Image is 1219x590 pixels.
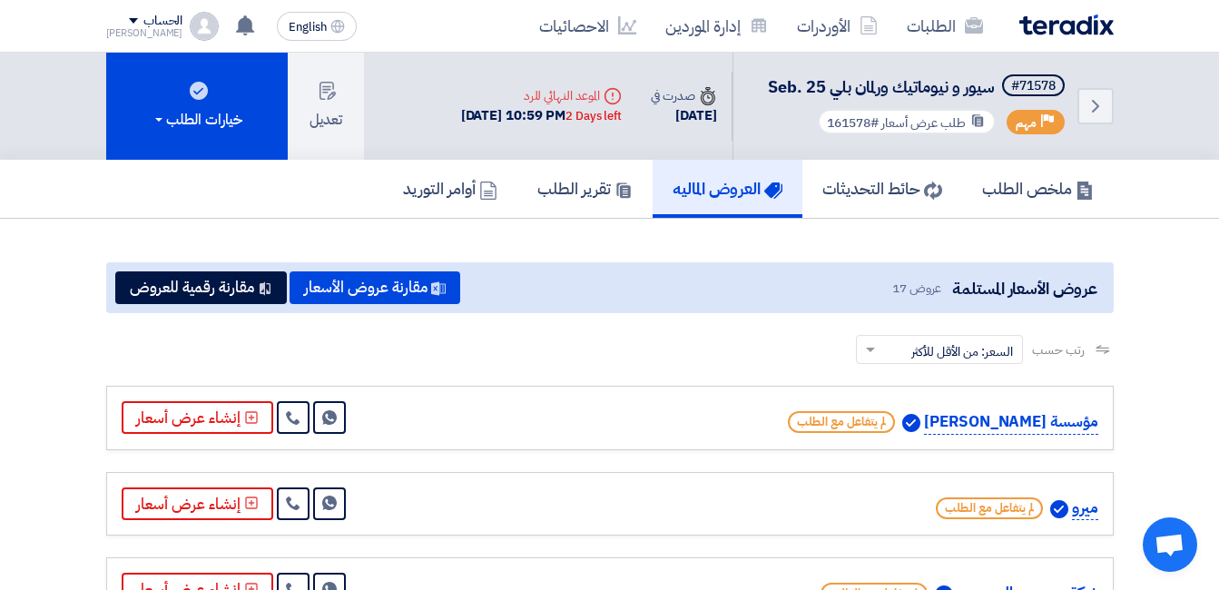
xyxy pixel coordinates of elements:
span: عروض 17 [892,279,941,298]
button: مقارنة عروض الأسعار [290,271,460,304]
a: إدارة الموردين [651,5,782,47]
span: لم يتفاعل مع الطلب [936,497,1043,519]
a: الأوردرات [782,5,892,47]
img: profile_test.png [190,12,219,41]
span: السعر: من الأقل للأكثر [911,342,1013,361]
a: ملخص الطلب [962,160,1114,218]
a: تقرير الطلب [517,160,653,218]
span: English [289,21,327,34]
div: Open chat [1143,517,1197,572]
div: [DATE] [651,105,716,126]
div: الحساب [143,14,182,29]
button: تعديل [288,53,364,160]
div: [PERSON_NAME] [106,28,183,38]
span: رتب حسب [1032,340,1084,359]
div: [DATE] 10:59 PM [461,105,622,126]
h5: سيور و نيوماتيك ورلمان بلي Seb. 25 [768,74,1068,100]
button: إنشاء عرض أسعار [122,487,273,520]
a: أوامر التوريد [383,160,517,218]
span: لم يتفاعل مع الطلب [788,411,895,433]
p: مؤسسة [PERSON_NAME] [924,410,1097,435]
p: ميرو [1072,497,1098,521]
a: العروض الماليه [653,160,802,218]
button: إنشاء عرض أسعار [122,401,273,434]
div: الموعد النهائي للرد [461,86,622,105]
a: الاحصائيات [525,5,651,47]
span: #161578 [827,113,879,133]
h5: تقرير الطلب [537,178,633,199]
button: مقارنة رقمية للعروض [115,271,287,304]
h5: العروض الماليه [673,178,782,199]
div: خيارات الطلب [152,109,242,131]
span: عروض الأسعار المستلمة [952,276,1096,300]
h5: ملخص الطلب [982,178,1094,199]
span: مهم [1016,114,1037,132]
div: 2 Days left [565,107,622,125]
img: Teradix logo [1019,15,1114,35]
button: خيارات الطلب [106,53,288,160]
a: حائط التحديثات [802,160,962,218]
img: Verified Account [1050,500,1068,518]
h5: أوامر التوريد [403,178,497,199]
a: الطلبات [892,5,998,47]
div: #71578 [1011,80,1056,93]
button: English [277,12,357,41]
span: سيور و نيوماتيك ورلمان بلي Seb. 25 [768,74,995,99]
img: Verified Account [902,414,920,432]
h5: حائط التحديثات [822,178,942,199]
div: صدرت في [651,86,716,105]
span: طلب عرض أسعار [881,113,966,133]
